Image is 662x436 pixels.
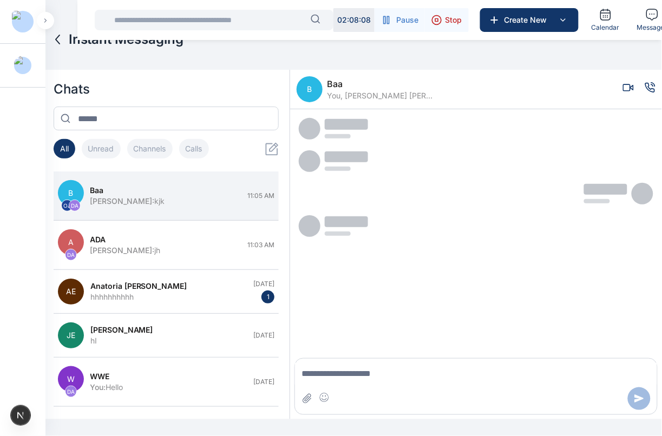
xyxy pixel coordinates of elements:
button: AEAnatoria [PERSON_NAME]hhhhhhhhhh[DATE]1 [54,270,279,314]
button: Stop [425,8,469,32]
span: Stop [445,15,462,25]
button: Calls [179,139,209,158]
span: [PERSON_NAME] : [90,246,155,255]
span: B [58,180,84,206]
span: Anatoria [PERSON_NAME] [90,281,187,292]
span: A [58,229,84,255]
button: Pause [375,8,425,32]
div: jh [90,245,241,256]
button: Create New [480,8,579,32]
span: DA [69,200,80,211]
div: hhhhhhhhhh [90,292,247,302]
button: Voice call [645,82,656,93]
span: You : [90,382,106,392]
span: 11:03 AM [247,241,274,249]
span: Create New [500,15,556,25]
img: Profile [14,56,31,75]
span: W [58,366,84,392]
button: Attach file [301,392,312,406]
span: Pause [396,15,418,25]
span: B [297,76,323,102]
p: 02 : 08 : 08 [337,15,371,25]
button: JE[PERSON_NAME]hI[DATE] [54,314,279,358]
button: WDAWWEYou:Hello[DATE] [54,358,279,407]
button: Logo [9,13,37,30]
div: kjk [90,196,241,207]
span: JE [58,322,84,348]
button: Unread [82,139,121,158]
a: Calendar [587,4,624,36]
button: Video call [623,82,634,93]
span: 11:05 AM [247,191,274,200]
button: BOJDAbaa[PERSON_NAME]:kjk11:05 AM [54,171,279,221]
span: You, [PERSON_NAME] [PERSON_NAME], [PERSON_NAME] [327,90,435,101]
button: Profile [14,57,31,74]
img: Logo [12,11,34,32]
button: Insert emoji [319,392,330,403]
span: WWE [90,371,110,382]
span: Instant Messaging [69,31,184,48]
div: Hello [90,382,247,393]
span: [PERSON_NAME] : [90,196,155,206]
button: ADAADA[PERSON_NAME]:jh11:03 AM [54,221,279,270]
span: [PERSON_NAME] [90,325,153,335]
textarea: Message input [295,363,657,385]
span: 1 [261,290,274,303]
span: DA [65,386,76,397]
span: AE [58,279,84,305]
span: OJ [62,200,73,211]
span: [DATE] [253,378,274,386]
span: [DATE] [253,280,274,288]
button: Channels [127,139,173,158]
button: All [54,139,75,158]
span: Calendar [592,23,620,32]
span: baa [90,185,104,196]
span: ADA [90,234,106,245]
span: DA [65,249,76,260]
div: hI [90,335,247,346]
h2: Chats [54,81,279,98]
span: baa [327,77,435,90]
span: [DATE] [253,331,274,340]
button: Send message [628,387,651,410]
